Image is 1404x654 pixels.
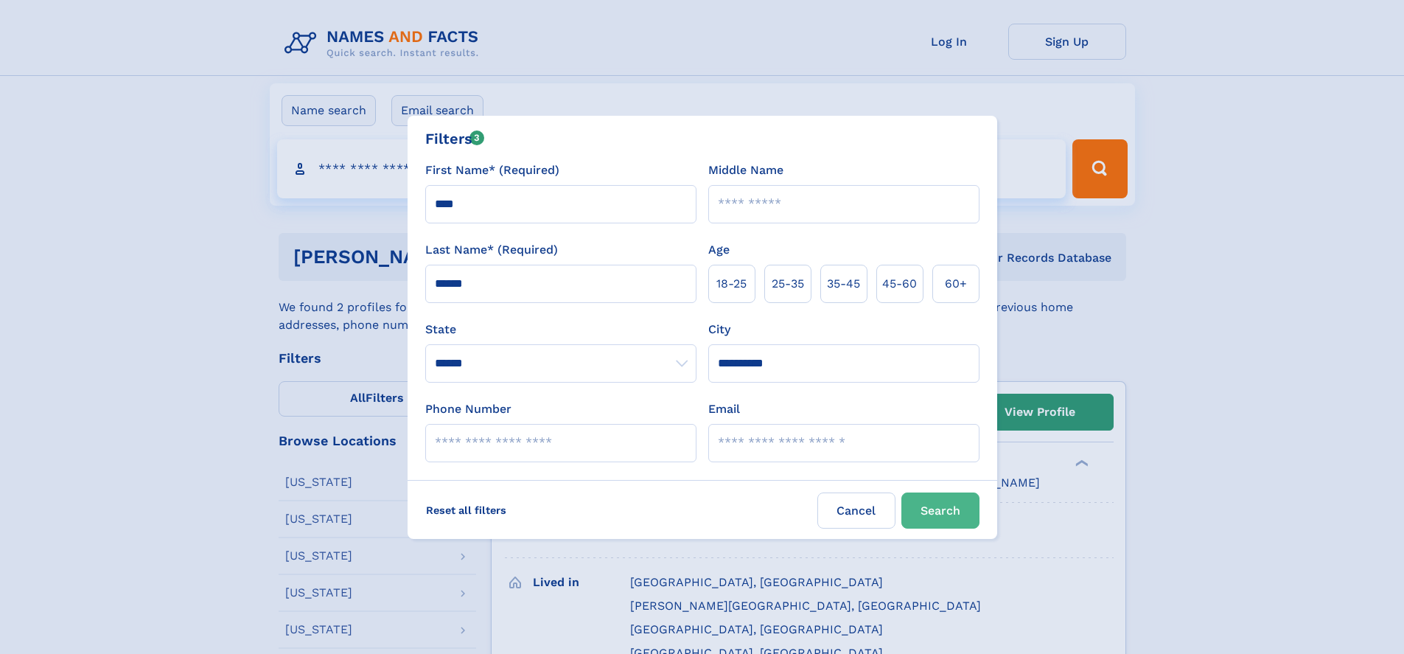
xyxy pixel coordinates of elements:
span: 18‑25 [716,275,747,293]
label: City [708,321,730,338]
span: 25‑35 [772,275,804,293]
label: Middle Name [708,161,783,179]
span: 45‑60 [882,275,917,293]
label: Reset all filters [416,493,516,528]
label: Last Name* (Required) [425,241,558,259]
label: Age [708,241,730,259]
button: Search [901,493,979,529]
span: 60+ [945,275,967,293]
label: First Name* (Required) [425,161,559,179]
label: State [425,321,696,338]
label: Phone Number [425,400,511,418]
div: Filters [425,128,485,150]
label: Email [708,400,740,418]
span: 35‑45 [827,275,860,293]
label: Cancel [817,493,895,529]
